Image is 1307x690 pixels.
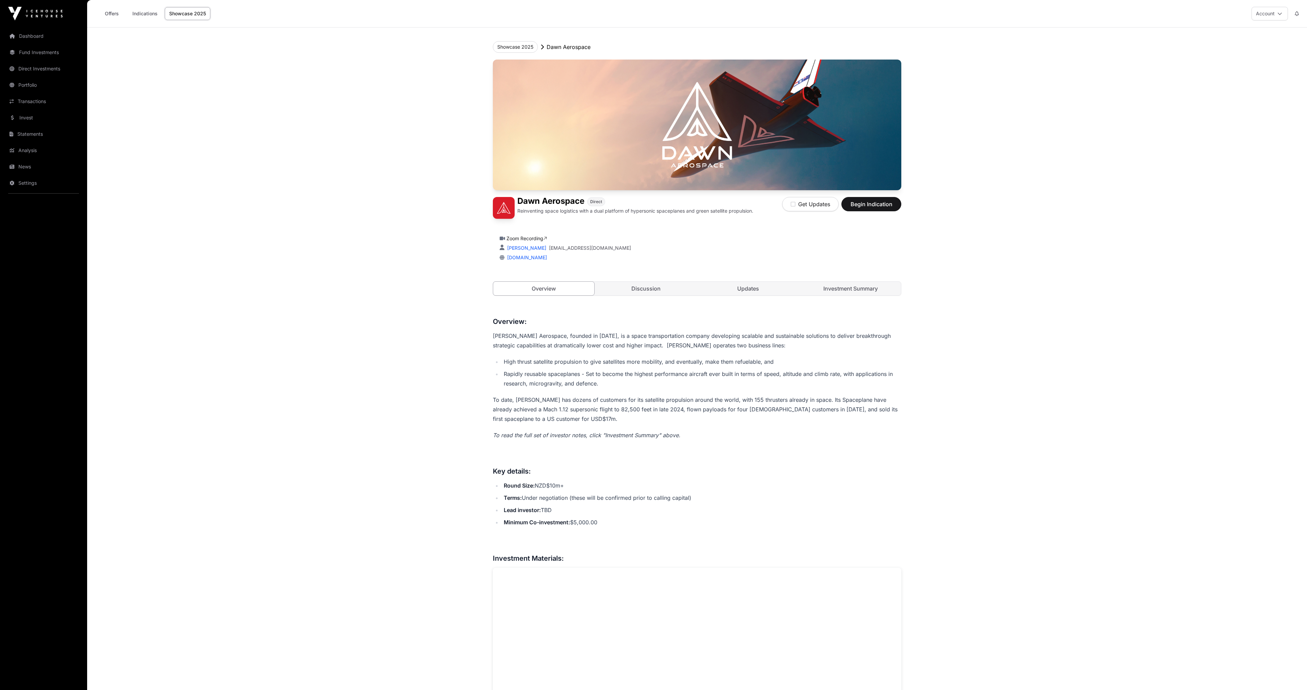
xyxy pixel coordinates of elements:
[165,7,210,20] a: Showcase 2025
[493,281,595,296] a: Overview
[98,7,125,20] a: Offers
[493,60,901,190] img: Dawn Aerospace
[5,110,82,125] a: Invest
[502,493,901,503] li: Under negotiation (these will be confirmed prior to calling capital)
[782,197,839,211] button: Get Updates
[5,29,82,44] a: Dashboard
[493,41,538,53] button: Showcase 2025
[5,176,82,191] a: Settings
[502,369,901,388] li: Rapidly reusable spaceplanes - Set to become the highest performance aircraft ever built in terms...
[504,494,522,501] strong: Terms:
[493,432,680,439] em: To read the full set of investor notes, click "Investment Summary" above.
[800,282,901,295] a: Investment Summary
[493,553,901,564] h3: Investment Materials:
[5,159,82,174] a: News
[698,282,799,295] a: Updates
[539,507,541,513] strong: :
[493,395,901,424] p: To date, [PERSON_NAME] has dozens of customers for its satellite propulsion around the world, wit...
[504,507,539,513] strong: Lead investor
[1273,657,1307,690] iframe: Chat Widget
[5,78,82,93] a: Portfolio
[493,282,901,295] nav: Tabs
[841,204,901,211] a: Begin Indication
[841,197,901,211] button: Begin Indication
[850,200,893,208] span: Begin Indication
[5,61,82,76] a: Direct Investments
[493,331,901,350] p: [PERSON_NAME] Aerospace, founded in [DATE], is a space transportation company developing scalable...
[502,481,901,490] li: NZD$10m+
[1252,7,1288,20] button: Account
[8,7,63,20] img: Icehouse Ventures Logo
[5,127,82,142] a: Statements
[596,282,697,295] a: Discussion
[504,254,547,260] a: [DOMAIN_NAME]
[5,45,82,60] a: Fund Investments
[493,197,515,219] img: Dawn Aerospace
[5,94,82,109] a: Transactions
[547,43,591,51] p: Dawn Aerospace
[549,245,631,251] a: [EMAIL_ADDRESS][DOMAIN_NAME]
[506,235,547,241] a: Zoom Recording
[502,505,901,515] li: TBD
[517,208,753,214] p: Reinventing space logistics with a dual platform of hypersonic spaceplanes and green satellite pr...
[517,197,584,206] h1: Dawn Aerospace
[5,143,82,158] a: Analysis
[502,517,901,527] li: $5,000.00
[506,245,546,251] a: [PERSON_NAME]
[128,7,162,20] a: Indications
[590,199,602,204] span: Direct
[493,466,901,477] h3: Key details:
[504,519,570,526] strong: Minimum Co-investment:
[504,482,535,489] strong: Round Size:
[502,357,901,366] li: High thrust satellite propulsion to give satellites more mobility, and eventually, make them refu...
[493,316,901,327] h3: Overview:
